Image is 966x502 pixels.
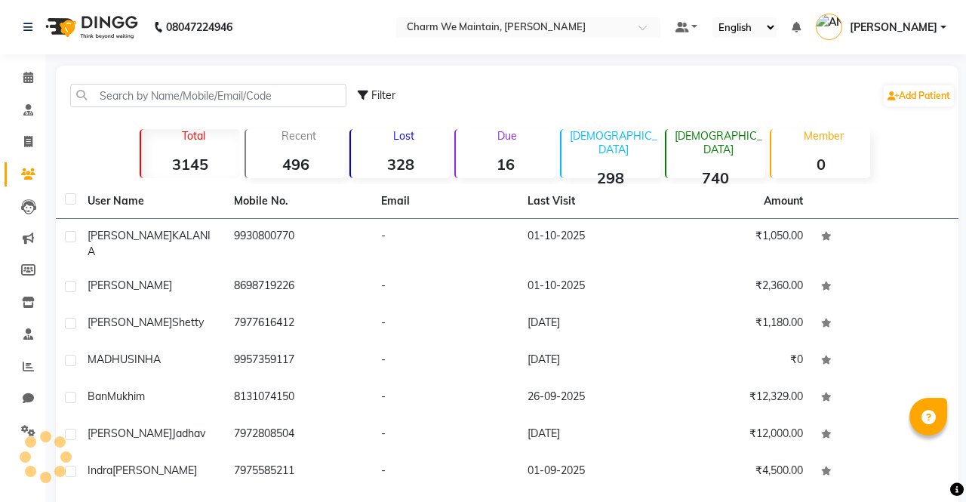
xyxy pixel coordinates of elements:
strong: 328 [351,155,450,174]
td: ₹12,329.00 [665,380,811,417]
td: 7972808504 [225,417,371,454]
span: Ban [88,390,107,403]
td: ₹1,180.00 [665,306,811,343]
p: [DEMOGRAPHIC_DATA] [672,129,765,156]
td: - [372,417,518,454]
td: - [372,454,518,491]
span: Indra [88,464,112,477]
td: 01-10-2025 [518,219,665,269]
td: - [372,306,518,343]
td: ₹0 [665,343,811,380]
td: - [372,380,518,417]
td: ₹12,000.00 [665,417,811,454]
input: Search by Name/Mobile/Email/Code [70,84,346,107]
td: 01-10-2025 [518,269,665,306]
td: 9957359117 [225,343,371,380]
span: [PERSON_NAME] [88,229,172,242]
span: SINHA [128,353,161,366]
td: - [372,269,518,306]
strong: 496 [246,155,345,174]
th: User Name [78,184,225,219]
td: 9930800770 [225,219,371,269]
td: 01-09-2025 [518,454,665,491]
td: ₹1,050.00 [665,219,811,269]
td: - [372,343,518,380]
p: Due [459,129,555,143]
span: [PERSON_NAME] [850,20,937,35]
span: Filter [371,88,395,102]
span: Jadhav [172,427,205,440]
p: Lost [357,129,450,143]
span: [PERSON_NAME] [112,464,197,477]
span: Shetty [172,316,204,329]
img: logo [38,6,142,48]
td: 26-09-2025 [518,380,665,417]
a: Add Patient [884,85,954,106]
td: 7975585211 [225,454,371,491]
span: [PERSON_NAME] [88,427,172,440]
td: [DATE] [518,343,665,380]
img: ANJANI SHARMA [816,14,842,40]
p: Total [147,129,240,143]
span: [PERSON_NAME] [88,279,172,292]
td: - [372,219,518,269]
strong: 3145 [141,155,240,174]
td: [DATE] [518,306,665,343]
strong: 16 [456,155,555,174]
b: 08047224946 [166,6,232,48]
p: Recent [252,129,345,143]
th: Amount [755,184,812,218]
td: ₹4,500.00 [665,454,811,491]
th: Mobile No. [225,184,371,219]
span: Mukhim [107,390,145,403]
strong: 298 [561,168,660,187]
strong: 0 [771,155,870,174]
span: MADHU [88,353,128,366]
span: [PERSON_NAME] [88,316,172,329]
td: 7977616412 [225,306,371,343]
td: [DATE] [518,417,665,454]
strong: 740 [666,168,765,187]
td: ₹2,360.00 [665,269,811,306]
th: Email [372,184,518,219]
th: Last Visit [518,184,665,219]
p: [DEMOGRAPHIC_DATA] [568,129,660,156]
td: 8131074150 [225,380,371,417]
p: Member [777,129,870,143]
td: 8698719226 [225,269,371,306]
